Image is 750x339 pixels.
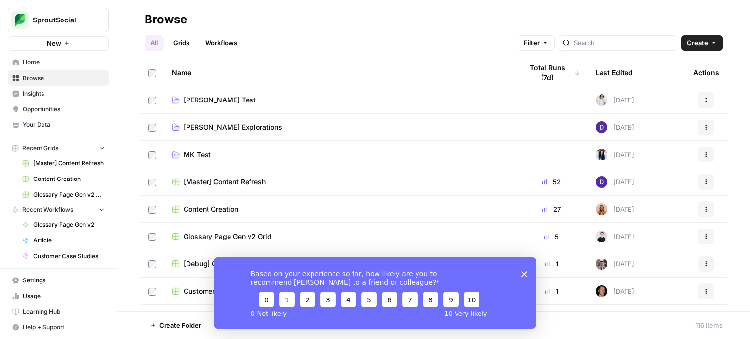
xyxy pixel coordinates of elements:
span: Create Folder [159,320,201,330]
iframe: Survey from AirOps [214,257,536,329]
span: Insights [23,89,104,98]
a: Your Data [8,117,109,133]
button: Create Folder [145,318,207,333]
button: Workspace: SproutSocial [8,8,109,32]
input: Search [574,38,673,48]
div: 52 [522,177,580,187]
span: MK Test [184,150,211,160]
span: Create [687,38,708,48]
button: New [8,36,109,51]
a: [PERSON_NAME] Explorations [172,122,507,132]
a: [Debug] Content Refresh [172,259,507,269]
span: [PERSON_NAME] Test [184,95,256,105]
span: Help + Support [23,323,104,332]
div: 1 [522,259,580,269]
img: n9xndi5lwoeq5etgtp70d9fpgdjr [596,231,607,242]
span: [PERSON_NAME] Explorations [184,122,282,132]
a: Learning Hub [8,304,109,319]
div: [DATE] [596,203,634,215]
img: a2mlt6f1nb2jhzcjxsuraj5rj4vi [596,258,607,270]
div: [DATE] [596,258,634,270]
div: Actions [693,59,719,86]
a: Usage [8,288,109,304]
div: [DATE] [596,121,634,133]
a: Opportunities [8,101,109,117]
span: Usage [23,292,104,300]
button: Filter [518,35,555,51]
a: [Master] Content Refresh [172,177,507,187]
div: Browse [145,12,187,27]
div: [DATE] [596,176,634,188]
span: Recent Workflows [22,205,73,214]
img: ctchxvc0hm7oc3xxhxyge73qjuym [596,121,607,133]
button: Create [681,35,723,51]
span: New [47,39,61,48]
a: Article [18,233,109,248]
a: All [145,35,164,51]
div: [DATE] [596,285,634,297]
a: Browse [8,70,109,86]
div: [DATE] [596,149,634,160]
a: MK Test [172,150,507,160]
span: Recent Grids [22,144,58,153]
img: nq2kc3u3u5yccw6vvrfdeusiiz4x [596,285,607,297]
span: Learning Hub [23,307,104,316]
span: Settings [23,276,104,285]
span: Content Creation [33,175,104,183]
a: Customer Case Studies [18,248,109,264]
div: 5 [522,232,580,241]
span: Customer Case Studies Grid [184,286,276,296]
a: Insights [8,86,109,101]
span: Glossary Page Gen v2 [33,220,104,229]
span: Opportunities [23,105,104,114]
div: Name [172,59,507,86]
div: Total Runs (7d) [522,59,580,86]
button: Recent Grids [8,141,109,156]
a: Customer Case Studies Grid [172,286,507,296]
span: SproutSocial [33,15,92,25]
div: [DATE] [596,94,634,106]
span: [Master] Content Refresh [33,159,104,168]
span: [Master] Content Refresh [184,177,266,187]
a: Grids [167,35,195,51]
span: Content Creation [184,204,238,214]
span: Home [23,58,104,67]
a: [Master] Content Refresh [18,156,109,171]
div: 27 [522,204,580,214]
a: Settings [8,273,109,288]
div: [DATE] [596,231,634,242]
span: Glossary Page Gen v2 Grid [184,232,271,241]
div: Last Edited [596,59,633,86]
img: ctchxvc0hm7oc3xxhxyge73qjuym [596,176,607,188]
span: Glossary Page Gen v2 Grid [33,190,104,199]
a: [PERSON_NAME] Test [172,95,507,105]
span: Filter [524,38,540,48]
a: Home [8,55,109,70]
a: Workflows [199,35,243,51]
span: Your Data [23,120,104,129]
a: Glossary Page Gen v2 Grid [18,187,109,202]
img: SproutSocial Logo [11,11,29,29]
div: 1 [522,286,580,296]
img: swqgz5pt0fjzpx2nkldqi9moqkgq [596,149,607,160]
span: [Debug] Content Refresh [184,259,264,269]
img: jknv0oczz1bkybh4cpsjhogg89cj [596,94,607,106]
img: 9hz2lcegcpfchxt6kxc228wn8t90 [596,203,607,215]
a: Content Creation [18,171,109,187]
a: Glossary Page Gen v2 Grid [172,232,507,241]
div: 116 Items [695,320,723,330]
span: Browse [23,74,104,82]
a: Content Creation [172,204,507,214]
